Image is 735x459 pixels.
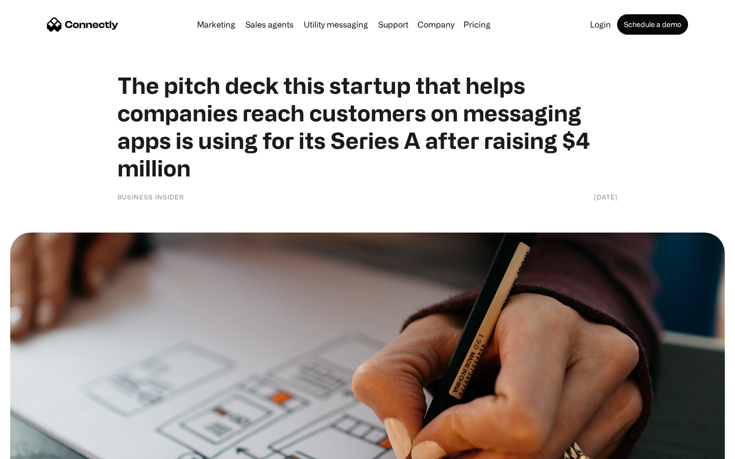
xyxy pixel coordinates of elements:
[459,20,495,29] a: Pricing
[117,192,184,202] div: Business Insider
[193,20,239,29] a: Marketing
[586,20,615,29] a: Login
[300,20,372,29] a: Utility messaging
[241,20,298,29] a: Sales agents
[47,17,118,32] a: home
[414,17,457,32] div: Company
[10,441,61,455] aside: Language selected: English
[617,14,688,35] a: Schedule a demo
[374,20,412,29] a: Support
[418,17,454,32] div: Company
[594,192,618,202] div: [DATE]
[20,441,61,455] ul: Language list
[117,71,618,182] h1: The pitch deck this startup that helps companies reach customers on messaging apps is using for i...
